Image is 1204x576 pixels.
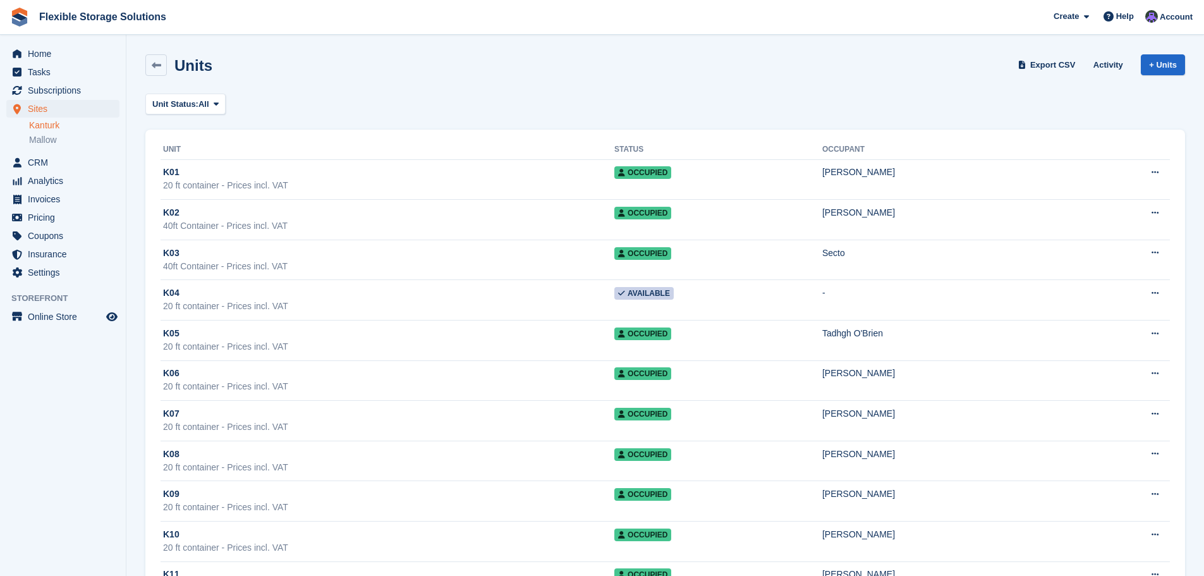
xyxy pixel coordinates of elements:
[822,327,1077,340] div: Tadhgh O'Brien
[34,6,171,27] a: Flexible Storage Solutions
[198,98,209,111] span: All
[6,63,119,81] a: menu
[163,247,179,260] span: K03
[163,327,179,340] span: K05
[822,206,1077,219] div: [PERSON_NAME]
[145,94,226,114] button: Unit Status: All
[614,247,671,260] span: Occupied
[1030,59,1076,71] span: Export CSV
[28,308,104,326] span: Online Store
[28,172,104,190] span: Analytics
[163,166,179,179] span: K01
[6,100,119,118] a: menu
[614,408,671,420] span: Occupied
[163,380,614,393] div: 20 ft container - Prices incl. VAT
[28,100,104,118] span: Sites
[1141,54,1185,75] a: + Units
[161,140,614,160] th: Unit
[28,154,104,171] span: CRM
[163,420,614,434] div: 20 ft container - Prices incl. VAT
[1016,54,1081,75] a: Export CSV
[1116,10,1134,23] span: Help
[163,300,614,313] div: 20 ft container - Prices incl. VAT
[822,448,1077,461] div: [PERSON_NAME]
[163,541,614,555] div: 20 ft container - Prices incl. VAT
[614,448,671,461] span: Occupied
[1054,10,1079,23] span: Create
[614,488,671,501] span: Occupied
[28,264,104,281] span: Settings
[614,328,671,340] span: Occupied
[29,134,119,146] a: Mallow
[163,340,614,353] div: 20 ft container - Prices incl. VAT
[28,45,104,63] span: Home
[822,247,1077,260] div: Secto
[822,407,1077,420] div: [PERSON_NAME]
[28,245,104,263] span: Insurance
[163,219,614,233] div: 40ft Container - Prices incl. VAT
[6,82,119,99] a: menu
[6,245,119,263] a: menu
[822,367,1077,380] div: [PERSON_NAME]
[28,227,104,245] span: Coupons
[163,179,614,192] div: 20 ft container - Prices incl. VAT
[822,487,1077,501] div: [PERSON_NAME]
[29,119,119,132] a: Kanturk
[6,264,119,281] a: menu
[6,172,119,190] a: menu
[163,501,614,514] div: 20 ft container - Prices incl. VAT
[28,82,104,99] span: Subscriptions
[163,487,179,501] span: K09
[822,166,1077,179] div: [PERSON_NAME]
[614,140,822,160] th: Status
[1160,11,1193,23] span: Account
[6,209,119,226] a: menu
[163,260,614,273] div: 40ft Container - Prices incl. VAT
[163,367,179,380] span: K06
[10,8,29,27] img: stora-icon-8386f47178a22dfd0bd8f6a31ec36ba5ce8667c1dd55bd0f319d3a0aa187defe.svg
[163,206,179,219] span: K02
[614,207,671,219] span: Occupied
[163,286,179,300] span: K04
[1088,54,1128,75] a: Activity
[28,190,104,208] span: Invoices
[614,287,674,300] span: Available
[174,57,212,74] h2: Units
[6,190,119,208] a: menu
[6,308,119,326] a: menu
[614,367,671,380] span: Occupied
[163,528,179,541] span: K10
[28,209,104,226] span: Pricing
[822,140,1077,160] th: Occupant
[163,407,179,420] span: K07
[152,98,198,111] span: Unit Status:
[6,154,119,171] a: menu
[163,448,179,461] span: K08
[614,529,671,541] span: Occupied
[614,166,671,179] span: Occupied
[6,45,119,63] a: menu
[6,227,119,245] a: menu
[163,461,614,474] div: 20 ft container - Prices incl. VAT
[104,309,119,324] a: Preview store
[28,63,104,81] span: Tasks
[11,292,126,305] span: Storefront
[822,280,1077,321] td: -
[822,528,1077,541] div: [PERSON_NAME]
